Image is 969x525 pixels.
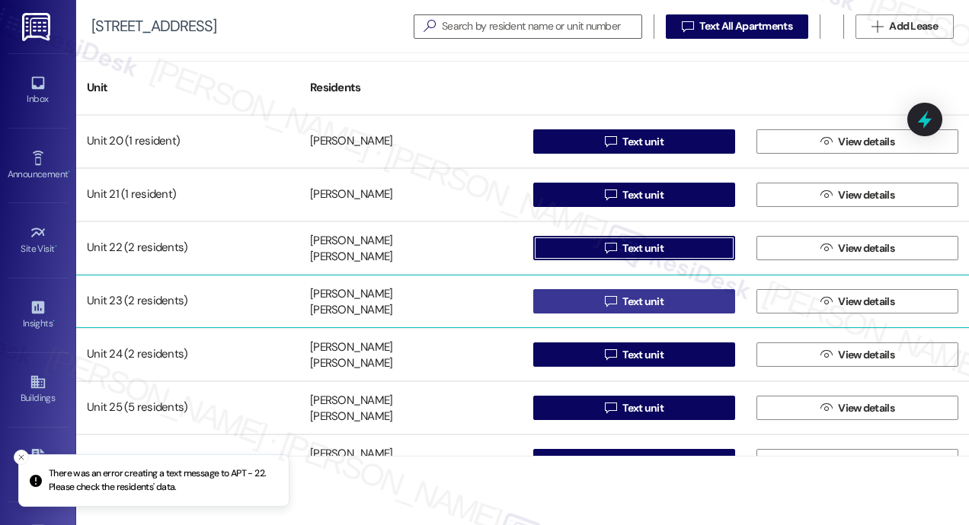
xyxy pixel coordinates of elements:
[8,220,69,261] a: Site Visit •
[76,180,299,210] div: Unit 21 (1 resident)
[310,339,392,355] div: [PERSON_NAME]
[871,21,883,33] i: 
[22,13,53,41] img: ResiDesk Logo
[605,295,616,307] i: 
[68,167,70,177] span: •
[756,449,958,473] button: View details
[605,189,616,201] i: 
[76,339,299,370] div: Unit 24 (2 residents)
[756,129,958,154] button: View details
[622,187,664,203] span: Text unit
[820,348,832,361] i: 
[820,402,832,414] i: 
[838,240,894,256] span: View details
[310,233,392,249] div: [PERSON_NAME]
[8,444,69,485] a: Leads
[310,393,392,409] div: [PERSON_NAME]
[310,187,392,203] div: [PERSON_NAME]
[756,342,958,367] button: View details
[838,134,894,150] span: View details
[622,453,664,469] span: Text unit
[756,236,958,260] button: View details
[310,356,392,372] div: [PERSON_NAME]
[310,409,392,425] div: [PERSON_NAME]
[533,183,735,207] button: Text unit
[299,69,523,107] div: Residents
[838,294,894,310] span: View details
[605,135,616,148] i: 
[756,183,958,207] button: View details
[533,396,735,420] button: Text unit
[666,14,808,39] button: Text All Apartments
[838,187,894,203] span: View details
[699,18,792,34] span: Text All Apartments
[49,467,277,494] p: There was an error creating a text message to APT - 22. Please check the residents' data.
[622,294,664,310] span: Text unit
[310,250,392,266] div: [PERSON_NAME]
[76,286,299,317] div: Unit 23 (2 residents)
[91,18,216,34] div: [STREET_ADDRESS]
[622,347,664,363] span: Text unit
[53,316,55,326] span: •
[605,348,616,361] i: 
[76,69,299,107] div: Unit
[76,126,299,157] div: Unit 20 (1 resident)
[76,393,299,423] div: Unit 25 (5 residents)
[533,342,735,367] button: Text unit
[820,455,832,467] i: 
[838,347,894,363] span: View details
[8,70,69,111] a: Inbox
[417,18,442,34] i: 
[605,402,616,414] i: 
[622,400,664,416] span: Text unit
[838,400,894,416] span: View details
[820,189,832,201] i: 
[310,446,392,462] div: [PERSON_NAME]
[533,449,735,473] button: Text unit
[838,453,894,469] span: View details
[310,134,392,150] div: [PERSON_NAME]
[820,135,832,148] i: 
[605,455,616,467] i: 
[310,303,392,319] div: [PERSON_NAME]
[76,233,299,263] div: Unit 22 (2 residents)
[8,294,69,336] a: Insights •
[682,21,693,33] i: 
[533,289,735,313] button: Text unit
[756,396,958,420] button: View details
[533,129,735,154] button: Text unit
[14,450,29,465] button: Close toast
[622,134,664,150] span: Text unit
[8,369,69,410] a: Buildings
[820,295,832,307] i: 
[442,16,641,37] input: Search by resident name or unit number
[756,289,958,313] button: View details
[820,242,832,254] i: 
[889,18,938,34] span: Add Lease
[533,236,735,260] button: Text unit
[855,14,954,39] button: Add Lease
[310,286,392,302] div: [PERSON_NAME]
[55,241,57,252] span: •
